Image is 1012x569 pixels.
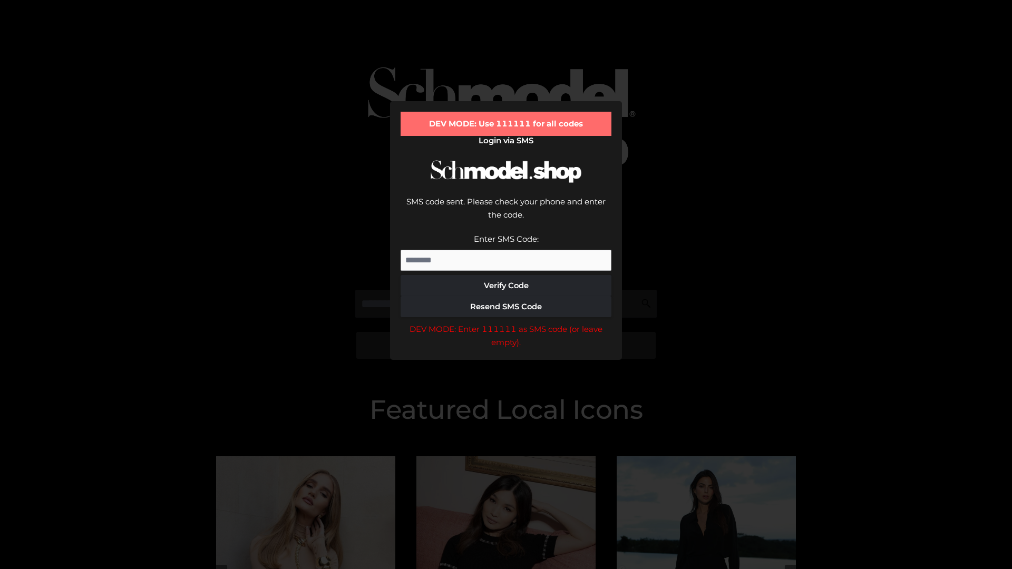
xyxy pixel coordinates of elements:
[401,322,611,349] div: DEV MODE: Enter 111111 as SMS code (or leave empty).
[401,296,611,317] button: Resend SMS Code
[401,136,611,145] h2: Login via SMS
[401,275,611,296] button: Verify Code
[401,195,611,232] div: SMS code sent. Please check your phone and enter the code.
[401,112,611,136] div: DEV MODE: Use 111111 for all codes
[427,151,585,192] img: Schmodel Logo
[474,234,539,244] label: Enter SMS Code:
